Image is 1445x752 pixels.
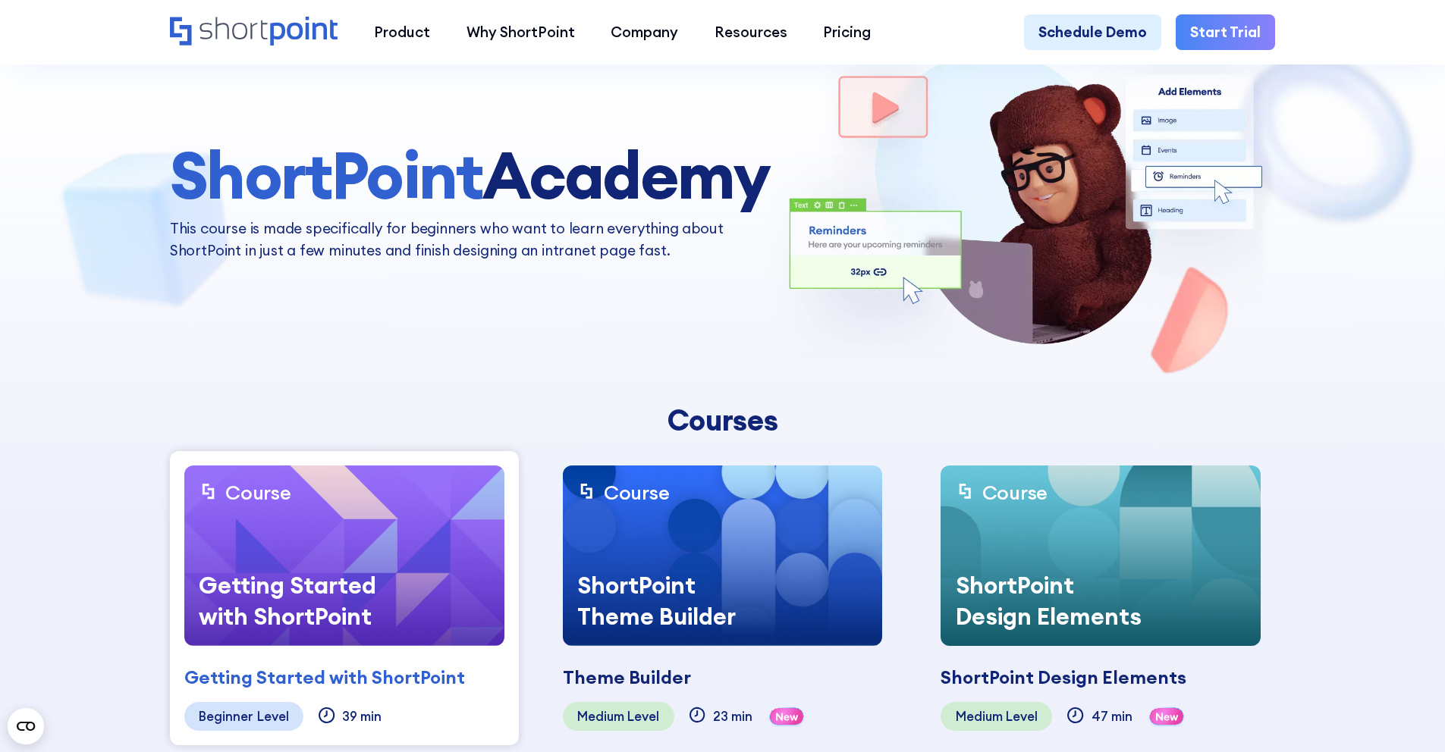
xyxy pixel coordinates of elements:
[170,17,338,48] a: Home
[170,139,768,211] h1: Academy
[448,14,593,51] a: Why ShortPoint
[806,14,890,51] a: Pricing
[356,14,448,51] a: Product
[257,709,289,723] div: Level
[170,218,768,261] p: This course is made specifically for beginners who want to learn everything about ShortPoint in j...
[374,21,430,43] div: Product
[577,709,624,723] div: Medium
[199,709,253,723] div: Beginner
[611,21,678,43] div: Company
[713,709,752,723] div: 23 min
[563,556,790,646] div: ShortPoint Theme Builder
[956,709,1003,723] div: Medium
[941,556,1168,646] div: ShortPoint Design Elements
[696,14,806,51] a: Resources
[184,556,412,646] div: Getting Started with ShortPoint
[941,664,1186,691] div: ShortPoint Design Elements
[8,708,44,744] button: Open CMP widget
[466,21,575,43] div: Why ShortPoint
[1006,709,1038,723] div: Level
[941,465,1261,646] a: CourseShortPoint Design Elements
[170,133,482,216] span: ShortPoint
[1176,14,1275,51] a: Start Trial
[184,664,465,691] div: Getting Started with ShortPoint
[184,465,504,646] a: CourseGetting Started with ShortPoint
[1024,14,1161,51] a: Schedule Demo
[1369,679,1445,752] iframe: Chat Widget
[563,664,691,691] div: Theme Builder
[563,465,883,646] a: CourseShortPoint Theme Builder
[604,480,669,505] div: Course
[715,21,787,43] div: Resources
[225,480,291,505] div: Course
[438,403,1007,437] div: Courses
[823,21,871,43] div: Pricing
[627,709,659,723] div: Level
[342,709,382,723] div: 39 min
[982,480,1048,505] div: Course
[1092,709,1132,723] div: 47 min
[592,14,696,51] a: Company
